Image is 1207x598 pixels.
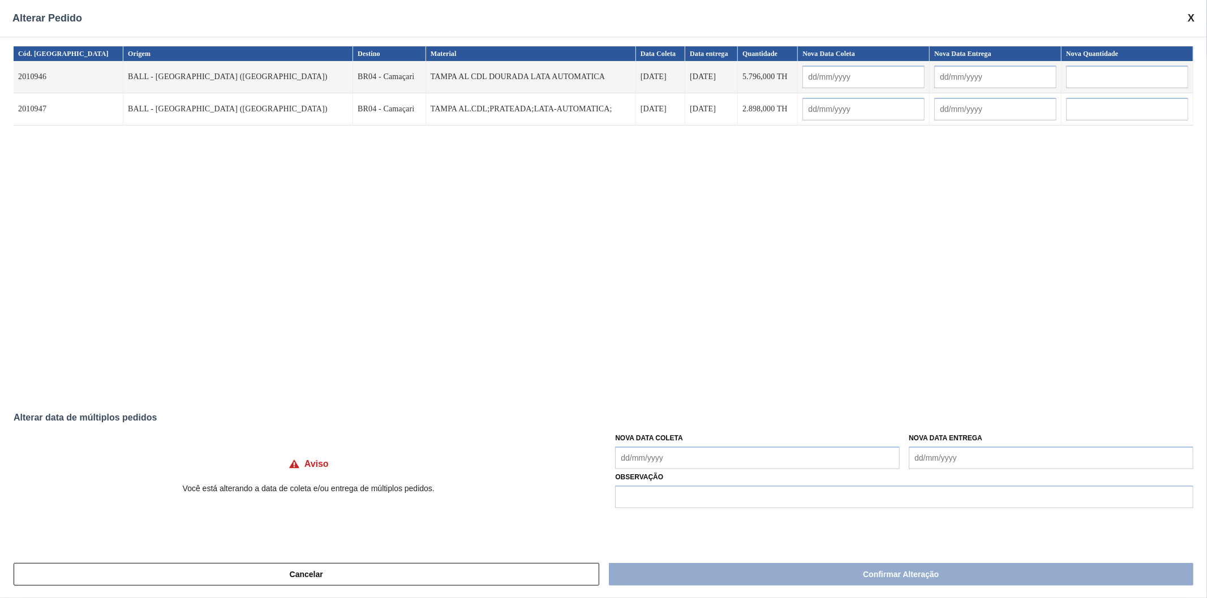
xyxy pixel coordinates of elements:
[353,93,426,125] td: BR04 - Camaçari
[802,66,925,88] input: dd/mm/yyyy
[934,98,1056,120] input: dd/mm/yyyy
[738,93,798,125] td: 2.898,000 TH
[738,61,798,93] td: 5.796,000 TH
[909,447,1193,469] input: dd/mm/yyyy
[123,93,353,125] td: BALL - [GEOGRAPHIC_DATA] ([GEOGRAPHIC_DATA])
[426,61,636,93] td: TAMPA AL CDL DOURADA LATA AUTOMATICA
[14,93,123,125] td: 2010947
[14,563,599,586] button: Cancelar
[426,46,636,61] th: Material
[304,459,329,469] h4: Aviso
[615,447,900,469] input: dd/mm/yyyy
[934,66,1056,88] input: dd/mm/yyyy
[123,61,353,93] td: BALL - [GEOGRAPHIC_DATA] ([GEOGRAPHIC_DATA])
[12,12,82,24] span: Alterar Pedido
[14,413,1193,423] div: Alterar data de múltiplos pedidos
[615,469,1193,486] label: Observação
[123,46,353,61] th: Origem
[685,93,738,125] td: [DATE]
[636,61,685,93] td: [DATE]
[685,61,738,93] td: [DATE]
[636,93,685,125] td: [DATE]
[14,61,123,93] td: 2010946
[426,93,636,125] td: TAMPA AL.CDL;PRATEADA;LATA-AUTOMATICA;
[353,46,426,61] th: Destino
[798,46,930,61] th: Nova Data Coleta
[14,484,604,493] p: Você está alterando a data de coleta e/ou entrega de múltiplos pedidos.
[1062,46,1193,61] th: Nova Quantidade
[738,46,798,61] th: Quantidade
[685,46,738,61] th: Data entrega
[636,46,685,61] th: Data Coleta
[802,98,925,120] input: dd/mm/yyyy
[353,61,426,93] td: BR04 - Camaçari
[909,434,982,442] label: Nova Data Entrega
[615,434,683,442] label: Nova Data Coleta
[14,46,123,61] th: Cód. [GEOGRAPHIC_DATA]
[930,46,1062,61] th: Nova Data Entrega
